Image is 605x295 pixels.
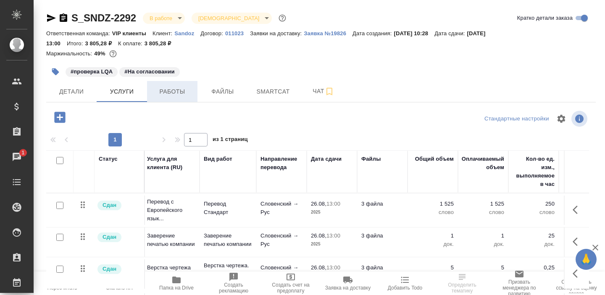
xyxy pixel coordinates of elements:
[16,149,29,157] span: 1
[71,68,113,76] p: #проверка LQA
[147,198,195,223] p: Перевод с Европейского язык...
[361,264,403,272] p: 3 файла
[153,30,174,37] p: Клиент:
[304,29,352,38] button: Заявка №19826
[94,50,107,57] p: 49%
[325,285,371,291] span: Заявка на доставку
[210,282,257,294] span: Создать рекламацию
[103,233,116,241] p: Сдан
[376,272,434,295] button: Добавить Todo
[412,200,454,208] p: 1 525
[326,232,340,239] p: 13:00
[213,134,248,146] span: из 1 страниц
[361,200,403,208] p: 3 файла
[303,86,344,97] span: Чат
[147,15,175,22] button: В работе
[51,86,92,97] span: Детали
[200,30,225,37] p: Договор:
[462,200,504,208] p: 1 525
[260,264,302,280] p: Словенский → Рус
[118,68,180,75] span: На согласовании
[361,155,381,163] div: Файлы
[513,240,555,248] p: док.
[147,155,195,172] div: Услуга для клиента (RU)
[204,200,252,217] p: Перевод Стандарт
[112,30,153,37] p: VIP клиенты
[324,86,334,97] svg: Подписаться
[311,264,326,271] p: 26.08,
[517,14,573,22] span: Кратко детали заказа
[65,68,118,75] span: проверка LQA
[253,86,293,97] span: Smartcat
[147,264,195,272] p: Верстка чертежа
[513,155,555,188] div: Кол-во ед. изм., выполняемое в час
[262,272,319,295] button: Создать счет на предоплату
[145,40,178,47] p: 3 805,28 ₽
[304,30,352,37] p: Заявка №19826
[267,282,314,294] span: Создать счет на предоплату
[103,265,116,273] p: Сдан
[462,208,504,217] p: слово
[58,13,68,23] button: Скопировать ссылку
[48,109,71,126] button: Добавить услугу
[412,208,454,217] p: слово
[412,264,454,272] p: 5
[311,208,353,217] p: 2025
[46,30,112,37] p: Ответственная команда:
[102,86,142,97] span: Услуги
[548,272,605,295] button: Скопировать ссылку на оценку заказа
[434,30,467,37] p: Дата сдачи:
[568,200,588,220] button: Показать кнопки
[462,264,504,272] p: 5
[196,15,262,22] button: [DEMOGRAPHIC_DATA]
[352,30,394,37] p: Дата создания:
[415,155,454,163] div: Общий объем
[311,155,342,163] div: Дата сдачи
[152,86,192,97] span: Работы
[205,272,262,295] button: Создать рекламацию
[513,200,555,208] p: 250
[46,63,65,81] button: Добавить тэг
[311,240,353,248] p: 2025
[513,232,555,240] p: 25
[159,285,194,291] span: Папка на Drive
[260,232,302,248] p: Словенский → Рус
[319,272,376,295] button: Заявка на доставку
[568,232,588,252] button: Показать кнопки
[513,208,555,217] p: слово
[67,40,85,47] p: Итого:
[103,201,116,209] p: Сдан
[434,272,491,295] button: Определить тематику
[260,200,302,217] p: Словенский → Рус
[412,232,454,240] p: 1
[439,282,486,294] span: Определить тематику
[311,232,326,239] p: 26.08,
[203,86,243,97] span: Файлы
[34,272,91,295] button: Пересчитать
[204,155,232,163] div: Вид работ
[108,48,118,59] button: 1610.28 RUB;
[412,240,454,248] p: док.
[143,13,185,24] div: В работе
[46,50,94,57] p: Маржинальность:
[576,249,597,270] button: 🙏
[85,40,118,47] p: 3 805,28 ₽
[551,109,571,129] span: Настроить таблицу
[482,112,551,125] div: split button
[174,30,200,37] p: Sandoz
[2,146,32,167] a: 1
[99,155,118,163] div: Статус
[326,201,340,207] p: 13:00
[568,264,588,284] button: Показать кнопки
[579,251,593,268] span: 🙏
[118,40,145,47] p: К оплате:
[361,232,403,240] p: 3 файла
[388,285,422,291] span: Добавить Todo
[204,261,252,287] p: Верстка чертежа. Количество надписей:...
[225,29,250,37] a: 011023
[513,264,555,272] p: 0,25
[277,13,288,23] button: Доп статусы указывают на важность/срочность заказа
[174,29,200,37] a: Sandoz
[462,232,504,240] p: 1
[462,240,504,248] p: док.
